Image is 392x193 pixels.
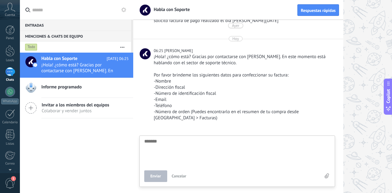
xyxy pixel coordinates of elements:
[25,43,37,51] div: Todo
[154,48,164,54] div: 06:25
[1,121,19,124] div: Calendario
[154,54,334,66] div: ¡Hola! ¿cómo está? Gracias por contactarse con [PERSON_NAME]. En este momento está hablando con e...
[20,53,133,78] a: Habla con Soporte [DATE] 06:25 ¡Hola! ¿cómo está? Gracias por contactarse con [PERSON_NAME]. En e...
[150,7,190,13] span: Habla con Soporte
[172,173,187,179] span: Cancelar
[1,142,19,146] div: Listas
[154,109,334,121] div: -Número de orden (Puedes encontrarlo en el resumen de tu compra desde [GEOGRAPHIC_DATA] > Facturas)
[154,84,334,91] div: -Dirección fiscal
[20,78,133,98] a: Informe programado
[301,8,336,13] span: Respuestas rápidas
[232,36,239,41] div: Hoy
[154,103,334,109] div: -Teléfono
[1,162,19,166] div: Correo
[20,20,131,31] div: Entradas
[42,108,109,114] span: Colaborar y vender juntos
[385,89,391,103] span: Copilot
[164,48,193,53] span: Luciano V.
[41,62,117,74] span: ¡Hola! ¿cómo está? Gracias por contactarse con [PERSON_NAME]. En este momento está hablando con e...
[140,48,151,59] span: Luciano V.
[232,23,239,28] div: Ayer
[20,31,131,42] div: Menciones & Chats de equipo
[154,18,334,24] div: solicito factura de pago realizado el día [PERSON_NAME][DATE]
[5,13,15,17] span: Cuenta
[1,58,19,62] div: Leads
[1,78,19,82] div: Chats
[154,78,334,84] div: -Nombre
[1,98,19,104] div: WhatsApp
[116,42,129,53] button: Más
[107,56,129,62] span: [DATE] 06:25
[11,176,16,181] span: 1
[1,36,19,40] div: Panel
[41,56,77,62] span: Habla con Soporte
[154,72,334,78] div: Por favor brindeme los siguientes datos para confeccionar su factura:
[169,170,189,182] button: Cancelar
[41,84,82,90] span: Informe programado
[144,170,167,182] button: Enviar
[154,91,334,97] div: -Número de identificación fiscal
[42,102,109,108] span: Invitar a los miembros del equipos
[154,97,334,103] div: -Email
[150,174,161,178] span: Enviar
[297,4,339,16] button: Respuestas rápidas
